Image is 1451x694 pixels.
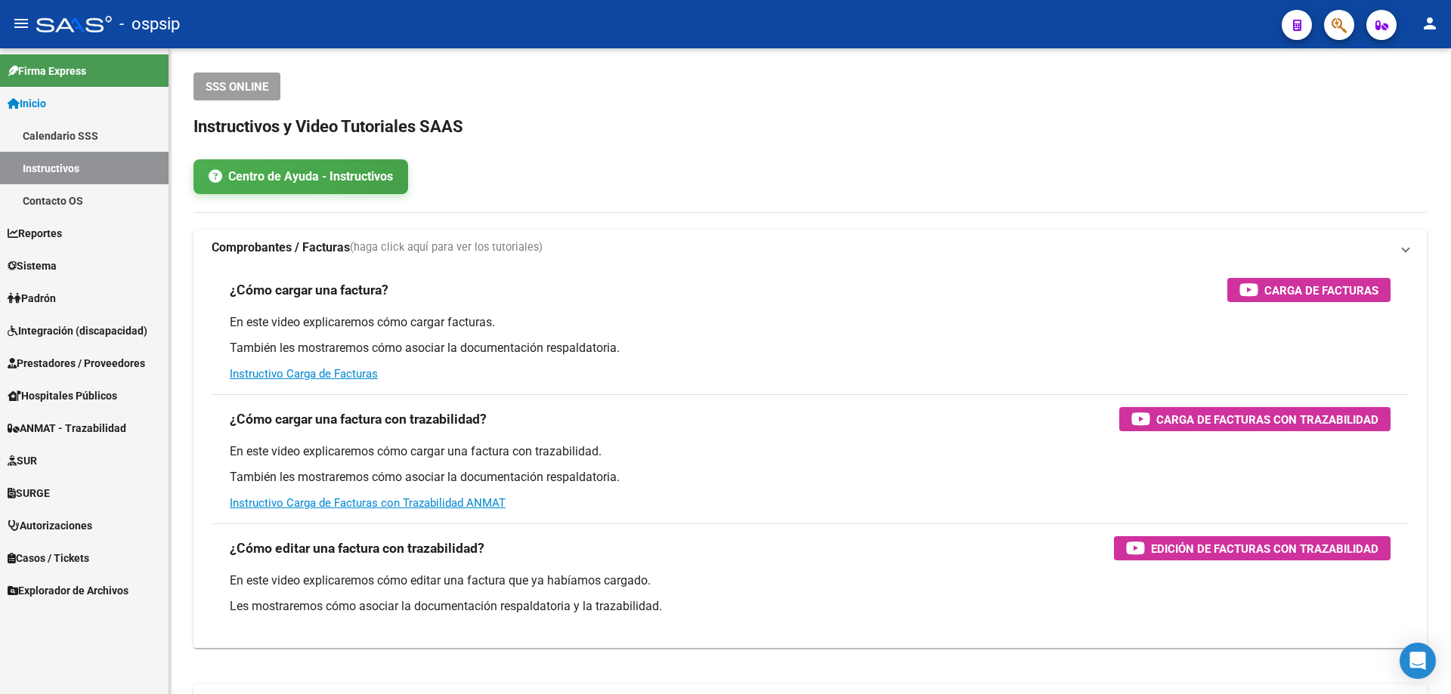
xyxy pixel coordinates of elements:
[1114,536,1391,560] button: Edición de Facturas con Trazabilidad
[230,340,1391,356] p: También les mostraremos cómo asociar la documentación respaldatoria.
[1227,278,1391,302] button: Carga de Facturas
[230,538,484,559] h3: ¿Cómo editar una factura con trazabilidad?
[206,80,268,94] span: SSS ONLINE
[119,8,180,41] span: - ospsip
[8,452,37,469] span: SUR
[1151,539,1378,558] span: Edición de Facturas con Trazabilidad
[8,517,92,534] span: Autorizaciones
[8,420,126,436] span: ANMAT - Trazabilidad
[230,572,1391,589] p: En este video explicaremos cómo editar una factura que ya habíamos cargado.
[230,598,1391,615] p: Les mostraremos cómo asociar la documentación respaldatoria y la trazabilidad.
[8,387,117,404] span: Hospitales Públicos
[212,239,350,256] strong: Comprobantes / Facturas
[193,266,1427,648] div: Comprobantes / Facturas(haga click aquí para ver los tutoriales)
[350,239,543,256] span: (haga click aquí para ver los tutoriales)
[230,279,388,301] h3: ¿Cómo cargar una factura?
[8,355,145,372] span: Prestadores / Proveedores
[8,63,86,79] span: Firma Express
[8,485,50,501] span: SURGE
[1119,407,1391,431] button: Carga de Facturas con Trazabilidad
[230,409,487,430] h3: ¿Cómo cargar una factura con trazabilidad?
[8,550,89,566] span: Casos / Tickets
[8,290,56,307] span: Padrón
[230,314,1391,331] p: En este video explicaremos cómo cargar facturas.
[193,230,1427,266] mat-expansion-panel-header: Comprobantes / Facturas(haga click aquí para ver los tutoriales)
[8,582,128,599] span: Explorador de Archivos
[8,322,147,339] span: Integración (discapacidad)
[230,496,506,510] a: Instructivo Carga de Facturas con Trazabilidad ANMAT
[12,14,30,32] mat-icon: menu
[193,72,280,100] button: SSS ONLINE
[193,113,1427,141] h2: Instructivos y Video Tutoriales SAAS
[8,225,62,242] span: Reportes
[1156,410,1378,429] span: Carga de Facturas con Trazabilidad
[230,469,1391,486] p: También les mostraremos cómo asociar la documentación respaldatoria.
[230,367,378,381] a: Instructivo Carga de Facturas
[230,443,1391,460] p: En este video explicaremos cómo cargar una factura con trazabilidad.
[8,258,57,274] span: Sistema
[8,95,46,112] span: Inicio
[1264,281,1378,300] span: Carga de Facturas
[1400,643,1436,679] div: Open Intercom Messenger
[1421,14,1439,32] mat-icon: person
[193,159,408,194] a: Centro de Ayuda - Instructivos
